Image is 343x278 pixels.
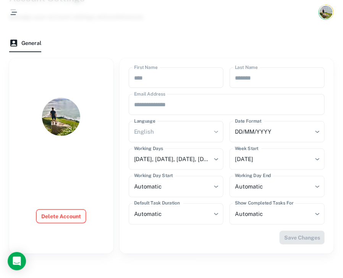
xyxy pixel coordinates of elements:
[8,252,26,270] div: Load Chat
[134,118,155,125] label: Language
[134,173,173,179] label: Working Day Start
[134,64,158,71] label: First Name
[129,121,224,142] div: English
[230,203,325,225] div: Automatic
[134,91,165,97] label: Email Address
[230,121,325,142] div: DD/MM/YYYY
[319,5,334,20] button: Account button
[9,34,41,52] button: General
[320,6,333,19] img: Karl Chaffey
[134,145,163,152] label: Working Days
[235,118,262,125] label: Date Format
[230,149,325,170] div: [DATE]
[230,176,325,197] div: Automatic
[134,200,180,207] label: Default Task Duration
[235,200,294,207] label: Show Completed Tasks For
[42,98,80,136] img: Karl Chaffey
[129,149,224,170] div: [DATE], [DATE], [DATE], [DATE], [DATE]
[235,173,271,179] label: Working Day End
[36,209,86,223] button: Delete Account
[129,176,224,197] div: Automatic
[235,64,258,71] label: Last Name
[129,203,224,225] div: Automatic
[235,145,259,152] label: Week Start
